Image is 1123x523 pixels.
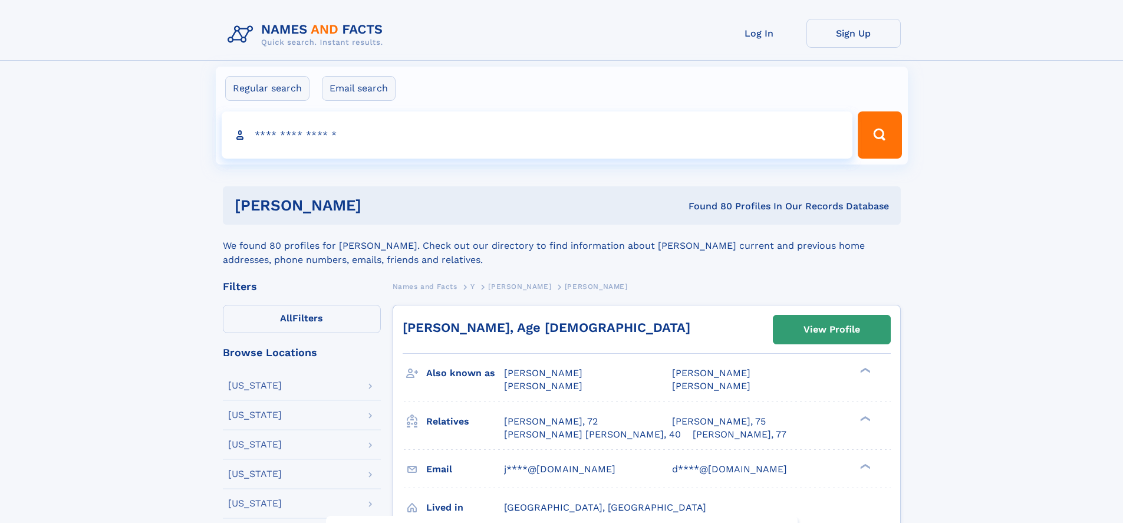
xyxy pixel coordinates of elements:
[672,367,750,379] span: [PERSON_NAME]
[504,502,706,513] span: [GEOGRAPHIC_DATA], [GEOGRAPHIC_DATA]
[426,412,504,432] h3: Relatives
[803,316,860,343] div: View Profile
[504,428,681,441] a: [PERSON_NAME] [PERSON_NAME], 40
[228,499,282,508] div: [US_STATE]
[223,19,393,51] img: Logo Names and Facts
[488,282,551,291] span: [PERSON_NAME]
[712,19,806,48] a: Log In
[403,320,690,335] a: [PERSON_NAME], Age [DEMOGRAPHIC_DATA]
[223,347,381,358] div: Browse Locations
[504,367,582,379] span: [PERSON_NAME]
[223,305,381,333] label: Filters
[857,367,871,374] div: ❯
[225,76,309,101] label: Regular search
[565,282,628,291] span: [PERSON_NAME]
[488,279,551,294] a: [PERSON_NAME]
[504,380,582,392] span: [PERSON_NAME]
[426,498,504,518] h3: Lived in
[228,469,282,479] div: [US_STATE]
[806,19,901,48] a: Sign Up
[693,428,786,441] a: [PERSON_NAME], 77
[858,111,901,159] button: Search Button
[228,381,282,390] div: [US_STATE]
[235,198,525,213] h1: [PERSON_NAME]
[857,462,871,470] div: ❯
[393,279,457,294] a: Names and Facts
[223,225,901,267] div: We found 80 profiles for [PERSON_NAME]. Check out our directory to find information about [PERSON...
[228,440,282,449] div: [US_STATE]
[672,380,750,392] span: [PERSON_NAME]
[222,111,853,159] input: search input
[470,279,475,294] a: Y
[228,410,282,420] div: [US_STATE]
[525,200,889,213] div: Found 80 Profiles In Our Records Database
[857,415,871,422] div: ❯
[322,76,396,101] label: Email search
[426,459,504,479] h3: Email
[280,313,292,324] span: All
[672,415,766,428] a: [PERSON_NAME], 75
[470,282,475,291] span: Y
[773,315,890,344] a: View Profile
[504,415,598,428] a: [PERSON_NAME], 72
[426,363,504,383] h3: Also known as
[223,281,381,292] div: Filters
